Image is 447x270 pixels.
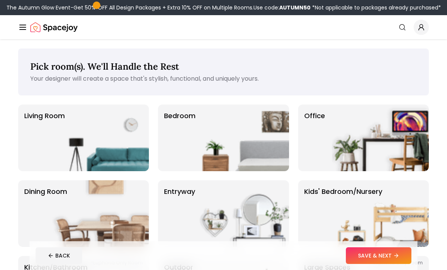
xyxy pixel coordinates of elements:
[304,111,325,165] p: Office
[30,61,179,72] span: Pick room(s). We'll Handle the Rest
[52,180,149,247] img: Dining Room
[192,180,289,247] img: entryway
[36,247,82,264] button: BACK
[30,74,417,83] p: Your designer will create a space that's stylish, functional, and uniquely yours.
[24,186,67,241] p: Dining Room
[304,186,382,241] p: Kids' Bedroom/Nursery
[332,180,429,247] img: Kids' Bedroom/Nursery
[18,15,429,39] nav: Global
[30,20,78,35] a: Spacejoy
[6,4,441,11] div: The Autumn Glow Event-Get 50% OFF All Design Packages + Extra 10% OFF on Multiple Rooms.
[24,111,65,165] p: Living Room
[279,4,311,11] b: AUTUMN50
[311,4,441,11] span: *Not applicable to packages already purchased*
[346,247,411,264] button: SAVE & NEXT
[332,105,429,171] img: Office
[253,4,311,11] span: Use code:
[52,105,149,171] img: Living Room
[30,20,78,35] img: Spacejoy Logo
[164,186,195,241] p: entryway
[164,111,195,165] p: Bedroom
[192,105,289,171] img: Bedroom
